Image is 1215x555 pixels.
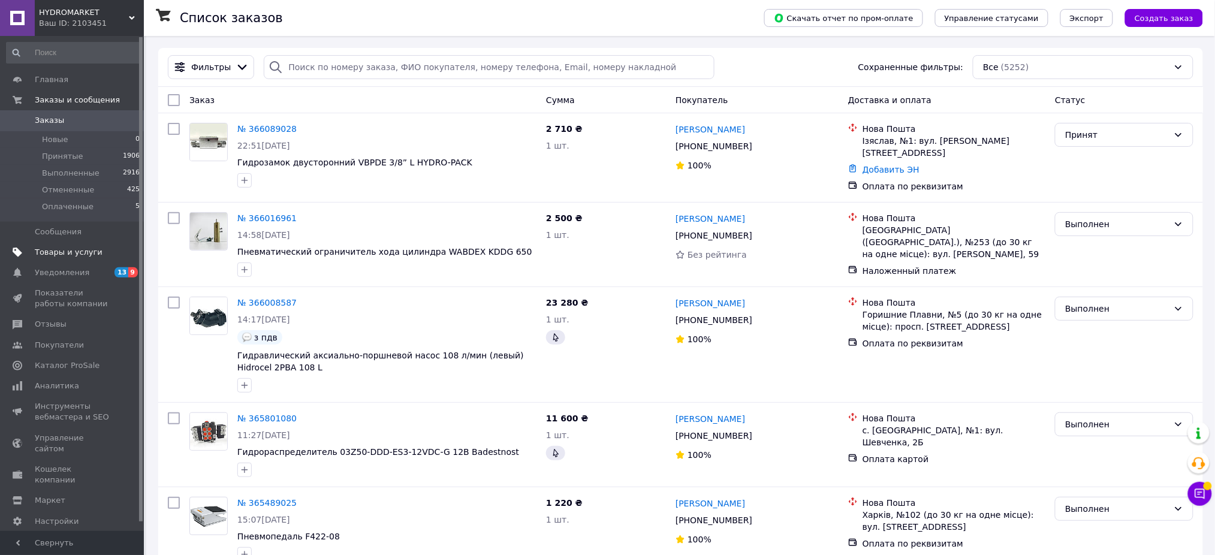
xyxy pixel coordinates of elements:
[863,509,1045,533] div: Харків, №102 (до 30 кг на одне місце): вул. [STREET_ADDRESS]
[863,265,1045,277] div: Наложенный платеж
[35,267,89,278] span: Уведомления
[676,297,745,309] a: [PERSON_NAME]
[688,161,711,170] span: 100%
[237,430,290,440] span: 11:27[DATE]
[1065,218,1169,231] div: Выполнен
[935,9,1048,27] button: Управление статусами
[546,95,575,105] span: Сумма
[237,213,297,223] a: № 366016961
[42,168,100,179] span: Выполненные
[35,433,111,454] span: Управление сайтом
[190,413,227,450] img: Фото товару
[123,168,140,179] span: 2916
[774,13,913,23] span: Скачать отчет по пром-оплате
[35,381,79,391] span: Аналитика
[688,535,711,544] span: 100%
[237,141,290,150] span: 22:51[DATE]
[1001,62,1029,72] span: (5252)
[1065,418,1169,431] div: Выполнен
[264,55,714,79] input: Поиск по номеру заказа, ФИО покупателя, номеру телефона, Email, номеру накладной
[180,11,283,25] h1: Список заказов
[676,95,728,105] span: Покупатель
[189,497,228,535] a: Фото товару
[39,7,129,18] span: HYDROMARKET
[1065,302,1169,315] div: Выполнен
[35,74,68,85] span: Главная
[35,401,111,423] span: Инструменты вебмастера и SEO
[1188,482,1212,506] button: Чат с покупателем
[676,431,752,441] span: [PHONE_NUMBER]
[127,185,140,195] span: 425
[35,516,79,527] span: Настройки
[688,450,711,460] span: 100%
[237,532,340,541] a: Пневмопедаль F422-08
[237,298,297,307] a: № 366008587
[863,538,1045,550] div: Оплата по реквизитам
[135,201,140,212] span: 5
[546,124,583,134] span: 2 710 ₴
[688,334,711,344] span: 100%
[1125,9,1203,27] button: Создать заказ
[546,498,583,508] span: 1 220 ₴
[546,430,569,440] span: 1 шт.
[237,315,290,324] span: 14:17[DATE]
[35,464,111,485] span: Кошелек компании
[189,412,228,451] a: Фото товару
[237,414,297,423] a: № 365801080
[676,497,745,509] a: [PERSON_NAME]
[42,201,94,212] span: Оплаченные
[35,288,111,309] span: Показатели работы компании
[190,213,227,250] img: Фото товару
[35,95,120,105] span: Заказы и сообщения
[35,495,65,506] span: Маркет
[546,315,569,324] span: 1 шт.
[676,231,752,240] span: [PHONE_NUMBER]
[863,497,1045,509] div: Нова Пошта
[863,180,1045,192] div: Оплата по реквизитам
[1065,502,1169,515] div: Выполнен
[35,340,84,351] span: Покупатели
[189,95,215,105] span: Заказ
[35,227,82,237] span: Сообщения
[35,360,100,371] span: Каталог ProSale
[863,224,1045,260] div: [GEOGRAPHIC_DATA] ([GEOGRAPHIC_DATA].), №253 (до 30 кг на одне місце): вул. [PERSON_NAME], 59
[676,123,745,135] a: [PERSON_NAME]
[1065,128,1169,141] div: Принят
[863,424,1045,448] div: с. [GEOGRAPHIC_DATA], №1: вул. Шевченка, 2Б
[237,515,290,524] span: 15:07[DATE]
[863,123,1045,135] div: Нова Пошта
[237,447,519,457] a: Гидрораспределитель 03Z50-DDD-ES3-12VDC-G 12В Badestnost
[123,151,140,162] span: 1906
[39,18,144,29] div: Ваш ID: 2103451
[688,250,747,260] span: Без рейтинга
[863,135,1045,159] div: Ізяслав, №1: вул. [PERSON_NAME][STREET_ADDRESS]
[546,298,589,307] span: 23 280 ₴
[546,213,583,223] span: 2 500 ₴
[676,213,745,225] a: [PERSON_NAME]
[114,267,128,277] span: 13
[983,61,999,73] span: Все
[254,333,278,342] span: з пдв
[1113,13,1203,22] a: Создать заказ
[863,297,1045,309] div: Нова Пошта
[237,351,524,372] a: Гидравлический аксиально-поршневой насос 108 л/мин (левый) Hidrocel 2PBA 108 L
[1135,14,1193,23] span: Создать заказ
[237,158,472,167] a: Гидрозамок двусторонний VBPDE 3/8” L HYDRO-PACK
[1060,9,1113,27] button: Экспорт
[237,247,532,257] a: Пневматический ограничитель хода цилиндра WABDEX KDDG 650
[242,333,252,342] img: :speech_balloon:
[1070,14,1104,23] span: Экспорт
[135,134,140,145] span: 0
[863,165,919,174] a: Добавить ЭН
[190,123,227,161] img: Фото товару
[764,9,923,27] button: Скачать отчет по пром-оплате
[945,14,1039,23] span: Управление статусами
[237,498,297,508] a: № 365489025
[190,505,227,527] img: Фото товару
[35,319,67,330] span: Отзывы
[863,212,1045,224] div: Нова Пошта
